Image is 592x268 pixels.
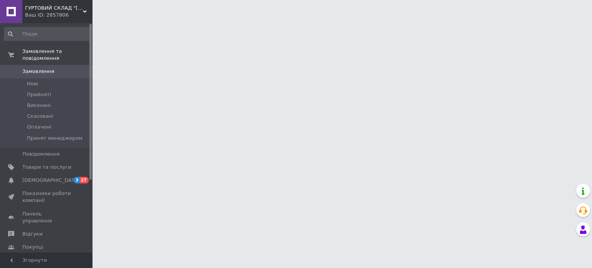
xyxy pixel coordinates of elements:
span: Виконані [27,102,51,109]
span: [DEMOGRAPHIC_DATA] [22,177,79,184]
input: Пошук [4,27,91,41]
span: Замовлення та повідомлення [22,48,92,62]
span: Замовлення [22,68,54,75]
span: Покупці [22,244,43,251]
span: Відгуки [22,231,42,237]
span: Панель управління [22,210,71,224]
span: Товари та послуги [22,164,71,171]
span: ГУРТОВИЙ СКЛАД "kolgotki-optom.com" Дичий одяг, колготки, шкарпетки [25,5,83,12]
span: Скасовані [27,113,53,120]
span: 27 [80,177,89,183]
div: Ваш ID: 2857806 [25,12,92,19]
span: 3 [74,177,80,183]
span: Прийняті [27,91,51,98]
span: Оплачені [27,124,51,131]
span: Принят менеджером [27,135,82,142]
span: Повідомлення [22,151,60,158]
span: Нові [27,80,38,87]
span: Показники роботи компанії [22,190,71,204]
